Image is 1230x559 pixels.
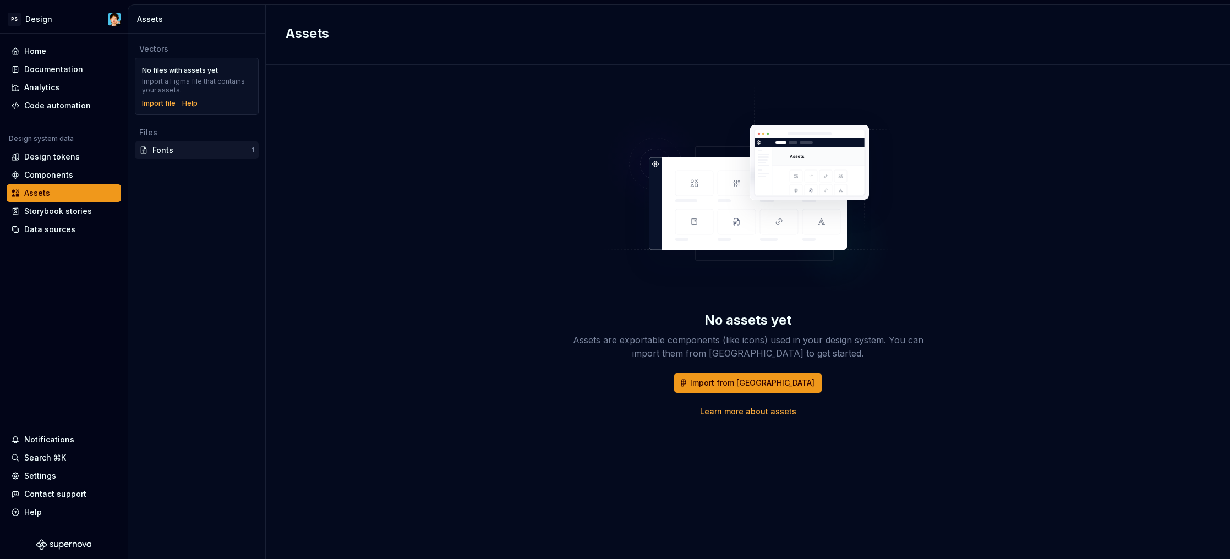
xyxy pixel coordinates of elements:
[704,311,791,329] div: No assets yet
[24,224,75,235] div: Data sources
[24,46,46,57] div: Home
[7,503,121,521] button: Help
[7,148,121,166] a: Design tokens
[7,485,121,503] button: Contact support
[24,507,42,518] div: Help
[700,406,796,417] a: Learn more about assets
[36,539,91,550] svg: Supernova Logo
[572,333,924,360] div: Assets are exportable components (like icons) used in your design system. You can import them fro...
[142,77,252,95] div: Import a Figma file that contains your assets.
[24,489,86,500] div: Contact support
[24,151,80,162] div: Design tokens
[7,221,121,238] a: Data sources
[139,127,254,138] div: Files
[142,99,176,108] button: Import file
[108,13,121,26] img: Leo
[7,42,121,60] a: Home
[7,184,121,202] a: Assets
[139,43,254,54] div: Vectors
[24,452,66,463] div: Search ⌘K
[7,79,121,96] a: Analytics
[7,449,121,467] button: Search ⌘K
[2,7,125,31] button: PSDesignLeo
[24,470,56,481] div: Settings
[7,202,121,220] a: Storybook stories
[24,206,92,217] div: Storybook stories
[24,169,73,180] div: Components
[674,373,822,393] button: Import from [GEOGRAPHIC_DATA]
[7,431,121,448] button: Notifications
[286,25,1197,42] h2: Assets
[7,61,121,78] a: Documentation
[24,64,83,75] div: Documentation
[8,13,21,26] div: PS
[7,97,121,114] a: Code automation
[25,14,52,25] div: Design
[9,134,74,143] div: Design system data
[137,14,261,25] div: Assets
[24,188,50,199] div: Assets
[135,141,259,159] a: Fonts1
[142,66,218,75] div: No files with assets yet
[24,82,59,93] div: Analytics
[7,166,121,184] a: Components
[690,377,814,388] span: Import from [GEOGRAPHIC_DATA]
[252,146,254,155] div: 1
[182,99,198,108] a: Help
[24,100,91,111] div: Code automation
[24,434,74,445] div: Notifications
[152,145,252,156] div: Fonts
[7,467,121,485] a: Settings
